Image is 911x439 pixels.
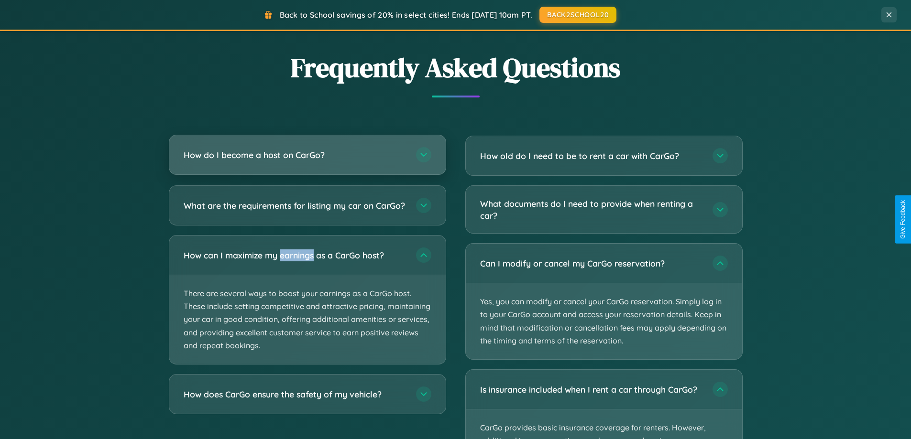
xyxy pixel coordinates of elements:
p: Yes, you can modify or cancel your CarGo reservation. Simply log in to your CarGo account and acc... [466,283,742,359]
button: BACK2SCHOOL20 [539,7,616,23]
div: Give Feedback [900,200,906,239]
h3: How old do I need to be to rent a car with CarGo? [480,150,703,162]
h3: How do I become a host on CarGo? [184,149,406,161]
span: Back to School savings of 20% in select cities! Ends [DATE] 10am PT. [280,10,532,20]
p: There are several ways to boost your earnings as a CarGo host. These include setting competitive ... [169,275,446,364]
h3: How can I maximize my earnings as a CarGo host? [184,249,406,261]
h3: Can I modify or cancel my CarGo reservation? [480,257,703,269]
h3: Is insurance included when I rent a car through CarGo? [480,384,703,396]
h3: How does CarGo ensure the safety of my vehicle? [184,388,406,400]
h3: What are the requirements for listing my car on CarGo? [184,200,406,212]
h3: What documents do I need to provide when renting a car? [480,198,703,221]
h2: Frequently Asked Questions [169,49,743,86]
